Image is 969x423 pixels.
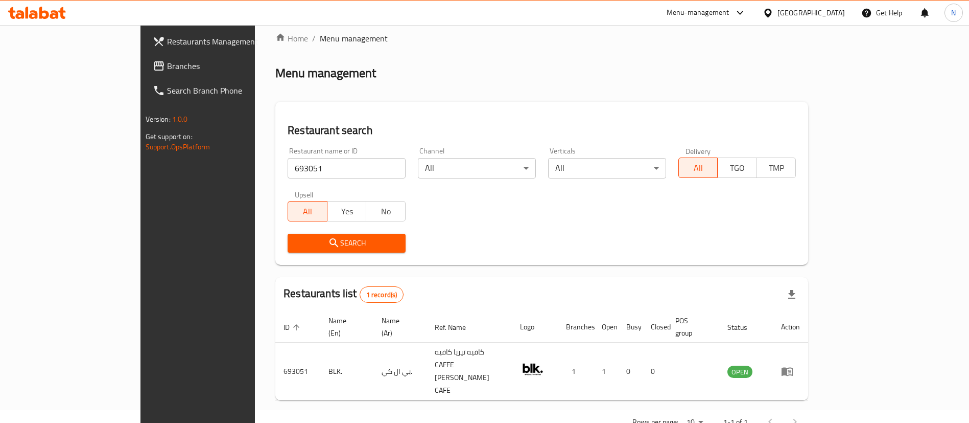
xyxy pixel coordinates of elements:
[146,113,171,126] span: Version:
[773,311,808,343] th: Action
[296,237,397,250] span: Search
[686,147,711,154] label: Delivery
[275,311,808,400] table: enhanced table
[332,204,363,219] span: Yes
[327,201,367,221] button: Yes
[320,32,388,44] span: Menu management
[667,7,729,19] div: Menu-management
[288,158,406,179] input: Search for restaurant name or ID..
[373,343,427,400] td: بي ال كي.
[548,158,666,179] div: All
[283,321,303,333] span: ID
[427,343,512,400] td: كافيه تيريا كافيه CAFFE [PERSON_NAME] CAFE
[288,123,796,138] h2: Restaurant search
[520,357,546,382] img: BLK.
[146,140,210,153] a: Support.OpsPlatform
[145,54,302,78] a: Branches
[618,311,643,343] th: Busy
[370,204,401,219] span: No
[675,315,707,339] span: POS group
[727,321,761,333] span: Status
[512,311,558,343] th: Logo
[727,366,752,378] span: OPEN
[295,191,314,198] label: Upsell
[283,286,404,303] h2: Restaurants list
[618,343,643,400] td: 0
[643,311,667,343] th: Closed
[951,7,956,18] span: N
[558,311,594,343] th: Branches
[172,113,188,126] span: 1.0.0
[275,65,376,81] h2: Menu management
[777,7,845,18] div: [GEOGRAPHIC_DATA]
[418,158,536,179] div: All
[779,282,804,307] div: Export file
[320,343,373,400] td: BLK.
[727,366,752,378] div: OPEN
[683,161,714,175] span: All
[643,343,667,400] td: 0
[757,158,796,178] button: TMP
[366,201,406,221] button: No
[360,290,404,300] span: 1 record(s)
[167,60,294,72] span: Branches
[717,158,757,178] button: TGO
[722,161,753,175] span: TGO
[292,204,323,219] span: All
[594,343,618,400] td: 1
[312,32,316,44] li: /
[328,315,361,339] span: Name (En)
[145,29,302,54] a: Restaurants Management
[678,158,718,178] button: All
[275,32,808,44] nav: breadcrumb
[761,161,792,175] span: TMP
[145,78,302,103] a: Search Branch Phone
[435,321,479,333] span: Ref. Name
[781,365,800,377] div: Menu
[558,343,594,400] td: 1
[594,311,618,343] th: Open
[382,315,414,339] span: Name (Ar)
[167,35,294,48] span: Restaurants Management
[360,286,404,303] div: Total records count
[146,130,193,143] span: Get support on:
[288,234,406,253] button: Search
[288,201,327,221] button: All
[167,84,294,97] span: Search Branch Phone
